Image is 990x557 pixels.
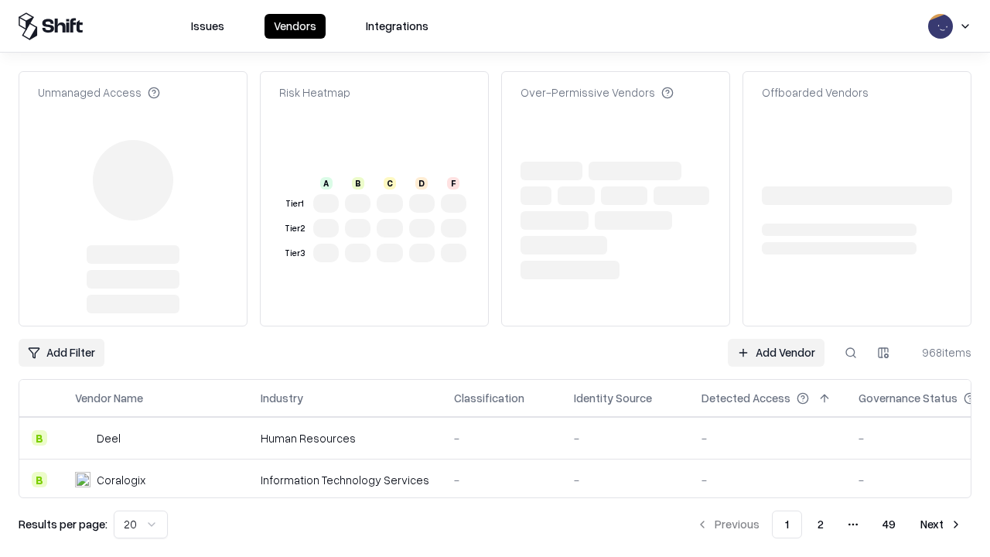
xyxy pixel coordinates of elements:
div: - [702,472,834,488]
div: Coralogix [97,472,145,488]
button: Issues [182,14,234,39]
div: A [320,177,333,190]
div: B [352,177,364,190]
p: Results per page: [19,516,108,532]
button: Add Filter [19,339,104,367]
div: Unmanaged Access [38,84,160,101]
div: Detected Access [702,390,790,406]
div: Offboarded Vendors [762,84,869,101]
div: Risk Heatmap [279,84,350,101]
div: Human Resources [261,430,429,446]
div: Tier 3 [282,247,307,260]
button: 2 [805,511,836,538]
div: Governance Status [859,390,958,406]
div: F [447,177,459,190]
div: Information Technology Services [261,472,429,488]
div: B [32,472,47,487]
div: Vendor Name [75,390,143,406]
div: D [415,177,428,190]
div: - [454,472,549,488]
div: - [574,430,677,446]
button: 49 [870,511,908,538]
div: Industry [261,390,303,406]
div: Identity Source [574,390,652,406]
img: Coralogix [75,472,90,487]
button: 1 [772,511,802,538]
div: Classification [454,390,524,406]
button: Next [911,511,971,538]
nav: pagination [687,511,971,538]
div: Deel [97,430,121,446]
div: C [384,177,396,190]
a: Add Vendor [728,339,824,367]
div: - [702,430,834,446]
div: 968 items [910,344,971,361]
div: Over-Permissive Vendors [521,84,674,101]
img: Deel [75,430,90,446]
div: Tier 2 [282,222,307,235]
div: - [454,430,549,446]
button: Vendors [265,14,326,39]
button: Integrations [357,14,438,39]
div: Tier 1 [282,197,307,210]
div: - [574,472,677,488]
div: B [32,430,47,446]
